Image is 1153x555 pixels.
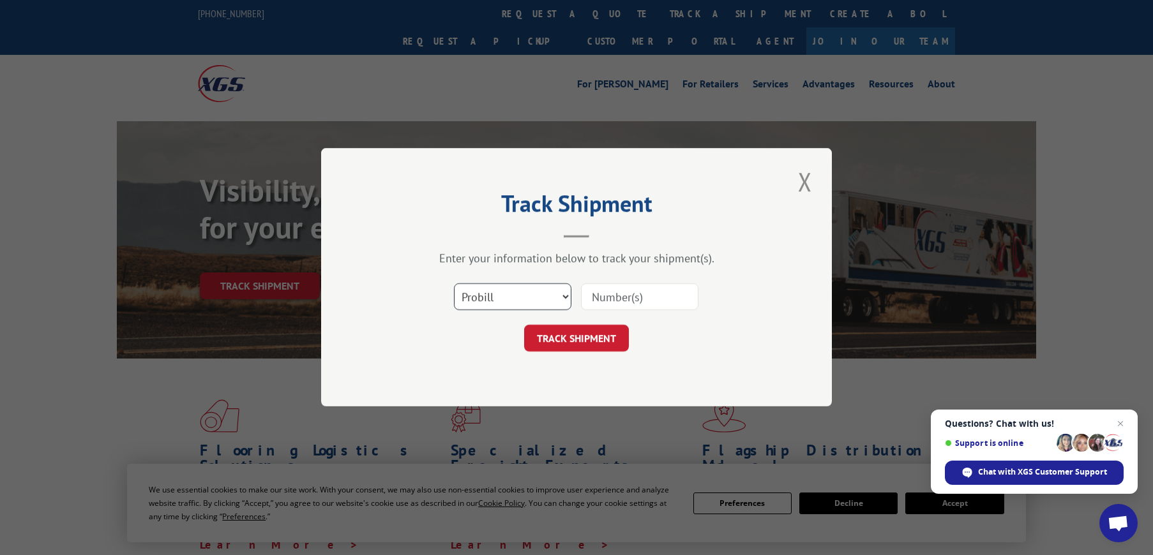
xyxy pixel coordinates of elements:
[945,418,1124,429] span: Questions? Chat with us!
[385,195,768,219] h2: Track Shipment
[945,438,1052,448] span: Support is online
[945,461,1124,485] span: Chat with XGS Customer Support
[794,164,816,199] button: Close modal
[524,325,629,352] button: TRACK SHIPMENT
[978,466,1107,478] span: Chat with XGS Customer Support
[385,251,768,266] div: Enter your information below to track your shipment(s).
[581,284,698,311] input: Number(s)
[1099,504,1138,542] a: Open chat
